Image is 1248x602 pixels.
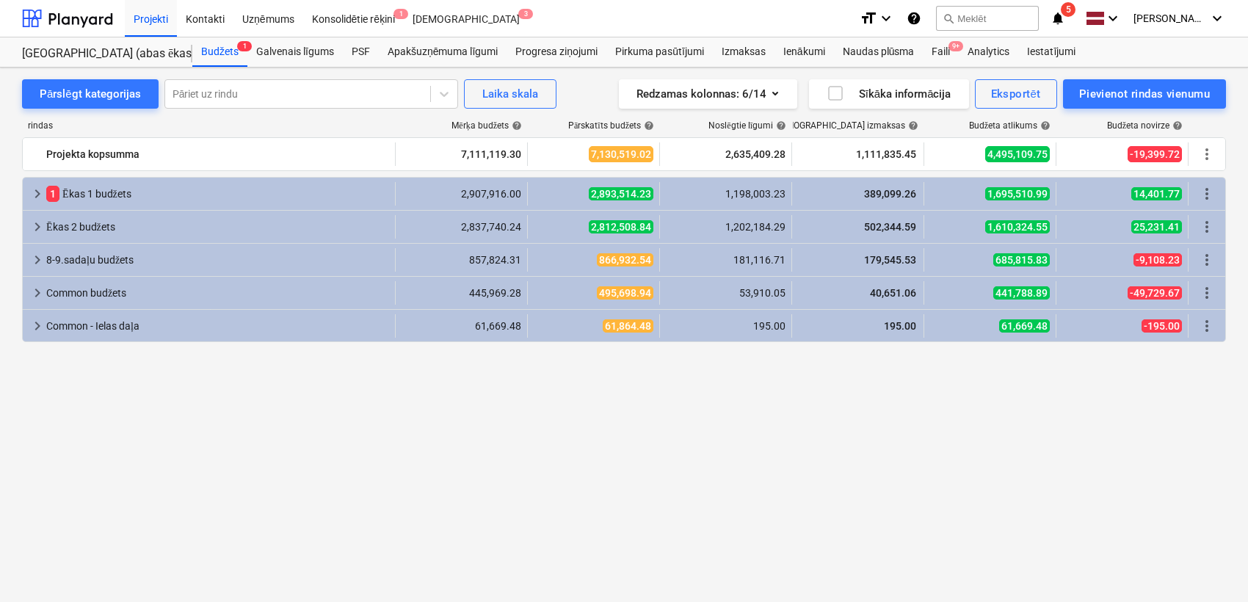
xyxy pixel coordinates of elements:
[936,6,1039,31] button: Meklēt
[1175,532,1248,602] iframe: Chat Widget
[22,79,159,109] button: Pārslēgt kategorijas
[923,37,959,67] div: Faili
[877,10,895,27] i: keyboard_arrow_down
[507,37,606,67] a: Progresa ziņojumi
[192,37,247,67] div: Budžets
[666,287,786,299] div: 53,910.05
[969,120,1051,131] div: Budžeta atlikums
[589,220,653,233] span: 2,812,508.84
[402,221,521,233] div: 2,837,740.24
[948,41,963,51] span: 9+
[464,79,556,109] button: Laika skala
[1198,251,1216,269] span: Vairāk darbību
[29,218,46,236] span: keyboard_arrow_right
[29,284,46,302] span: keyboard_arrow_right
[863,221,918,233] span: 502,344.59
[863,254,918,266] span: 179,545.53
[603,319,653,333] span: 61,864.48
[22,120,396,131] div: rindas
[1198,185,1216,203] span: Vairāk darbību
[882,320,918,332] span: 195.00
[834,37,924,67] a: Naudas plūsma
[1142,319,1182,333] span: -195.00
[589,146,653,162] span: 7,130,519.02
[46,182,389,206] div: Ēkas 1 budžets
[666,221,786,233] div: 1,202,184.29
[509,120,522,131] span: help
[1198,218,1216,236] span: Vairāk darbību
[589,187,653,200] span: 2,893,514.23
[518,9,533,19] span: 3
[402,287,521,299] div: 445,969.28
[402,142,521,166] div: 7,111,119.30
[46,248,389,272] div: 8-9.sadaļu budžets
[1198,145,1216,163] span: Vairāk darbību
[991,84,1041,104] div: Eksportēt
[666,254,786,266] div: 181,116.71
[985,146,1050,162] span: 4,495,109.75
[393,9,408,19] span: 1
[713,37,774,67] a: Izmaksas
[46,314,389,338] div: Common - Ielas daļa
[1133,253,1182,266] span: -9,108.23
[619,79,797,109] button: Redzamas kolonnas:6/14
[959,37,1018,67] div: Analytics
[985,187,1050,200] span: 1,695,510.99
[1061,2,1075,17] span: 5
[46,142,389,166] div: Projekta kopsumma
[1051,10,1065,27] i: notifications
[1133,12,1207,24] span: [PERSON_NAME]
[860,10,877,27] i: format_size
[40,84,141,104] div: Pārslēgt kategorijas
[943,12,954,24] span: search
[641,120,654,131] span: help
[708,120,786,131] div: Noslēgtie līgumi
[29,185,46,203] span: keyboard_arrow_right
[985,220,1050,233] span: 1,610,324.55
[855,147,918,162] span: 1,111,835.45
[597,253,653,266] span: 866,932.54
[773,120,786,131] span: help
[999,319,1050,333] span: 61,669.48
[907,10,921,27] i: Zināšanu pamats
[192,37,247,67] a: Budžets1
[451,120,522,131] div: Mērķa budžets
[666,188,786,200] div: 1,198,003.23
[1198,317,1216,335] span: Vairāk darbību
[1037,120,1051,131] span: help
[827,84,951,104] div: Sīkāka informācija
[402,188,521,200] div: 2,907,916.00
[29,251,46,269] span: keyboard_arrow_right
[46,186,59,202] span: 1
[402,254,521,266] div: 857,824.31
[22,46,175,62] div: [GEOGRAPHIC_DATA] (abas ēkas - PRJ2002936 un PRJ2002937) 2601965
[237,41,252,51] span: 1
[46,215,389,239] div: Ēkas 2 budžets
[773,120,918,131] div: [DEMOGRAPHIC_DATA] izmaksas
[1128,286,1182,300] span: -49,729.67
[923,37,959,67] a: Faili9+
[1107,120,1183,131] div: Budžeta novirze
[597,286,653,300] span: 495,698.94
[343,37,379,67] a: PSF
[1063,79,1226,109] button: Pievienot rindas vienumu
[1198,284,1216,302] span: Vairāk darbību
[1018,37,1084,67] a: Iestatījumi
[636,84,780,104] div: Redzamas kolonnas : 6/14
[46,281,389,305] div: Common budžets
[868,287,918,299] span: 40,651.06
[1208,10,1226,27] i: keyboard_arrow_down
[606,37,713,67] a: Pirkuma pasūtījumi
[774,37,834,67] a: Ienākumi
[905,120,918,131] span: help
[247,37,343,67] a: Galvenais līgums
[379,37,507,67] div: Apakšuzņēmuma līgumi
[993,286,1050,300] span: 441,788.89
[482,84,538,104] div: Laika skala
[666,142,786,166] div: 2,635,409.28
[1104,10,1122,27] i: keyboard_arrow_down
[666,320,786,332] div: 195.00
